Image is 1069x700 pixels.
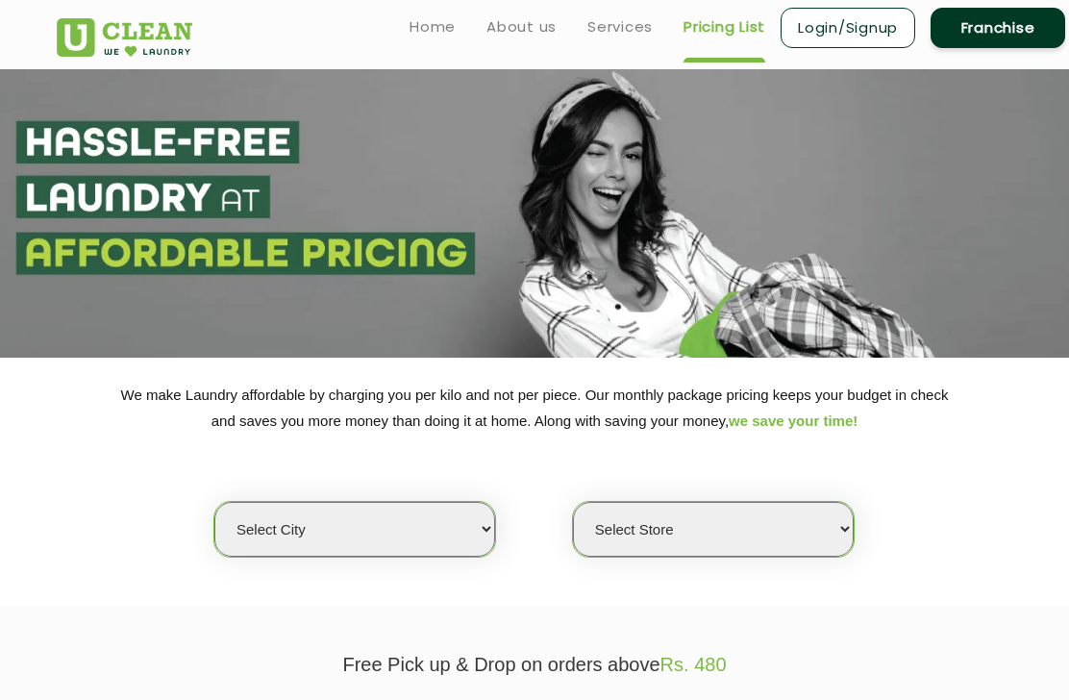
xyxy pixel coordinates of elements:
[57,382,1012,434] p: We make Laundry affordable by charging you per kilo and not per piece. Our monthly package pricin...
[684,15,765,38] a: Pricing List
[729,412,858,429] span: we save your time!
[931,8,1065,48] a: Franchise
[660,654,727,675] span: Rs. 480
[57,654,1012,676] p: Free Pick up & Drop on orders above
[486,15,557,38] a: About us
[587,15,653,38] a: Services
[57,18,192,57] img: UClean Laundry and Dry Cleaning
[781,8,915,48] a: Login/Signup
[410,15,456,38] a: Home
